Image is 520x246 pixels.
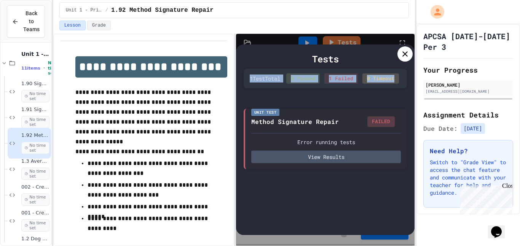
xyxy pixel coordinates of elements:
[250,75,280,83] div: 1 Test Total
[251,151,401,163] button: View Results
[21,132,49,139] span: 1.92 Method Signature Repair
[21,210,49,216] span: 001 - Creating Variables and Printing 1
[488,216,512,238] iframe: chat widget
[21,219,49,232] span: No time set
[21,106,49,113] span: 1.91 Signature Decoder Challenge
[430,159,507,197] p: Switch to "Grade View" to access the chat feature and communicate with your teacher for help and ...
[324,73,358,84] div: 1 Failed
[362,73,399,84] div: 0 Timeout
[3,3,53,48] div: Chat with us now!Close
[111,6,214,15] span: 1.92 Method Signature Repair
[426,81,511,88] div: [PERSON_NAME]
[423,124,458,133] span: Due Date:
[21,158,49,165] span: 1.3 Average Temperature
[59,21,86,30] button: Lesson
[21,142,49,154] span: No time set
[251,109,280,116] div: Unit Test
[244,52,407,66] div: Tests
[423,3,446,21] div: My Account
[426,89,511,94] div: [EMAIL_ADDRESS][DOMAIN_NAME]
[21,184,49,190] span: 002 - Creating Variables and Printing 2
[21,66,40,71] span: 11 items
[430,146,507,156] h3: Need Help?
[43,65,45,71] span: •
[286,73,320,84] div: 0 Passed
[461,123,485,134] span: [DATE]
[21,51,49,57] span: Unit 1 - Printing & Primitive Types
[21,236,49,242] span: 1.2 Dog Years
[7,5,45,38] button: Back to Teams
[66,7,102,13] span: Unit 1 - Printing & Primitive Types
[21,81,49,87] span: 1.90 Signature Detective Challenge
[423,110,513,120] h2: Assignment Details
[367,116,395,127] div: FAILED
[457,183,512,215] iframe: chat widget
[21,116,49,128] span: No time set
[23,10,40,33] span: Back to Teams
[423,65,513,75] h2: Your Progress
[87,21,111,30] button: Grade
[21,90,49,102] span: No time set
[251,117,339,126] div: Method Signature Repair
[105,7,108,13] span: /
[251,138,401,146] div: Error running tests
[423,31,513,52] h1: APCSA [DATE]-[DATE] Per 3
[48,60,59,76] span: No time set
[21,194,49,206] span: No time set
[21,168,49,180] span: No time set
